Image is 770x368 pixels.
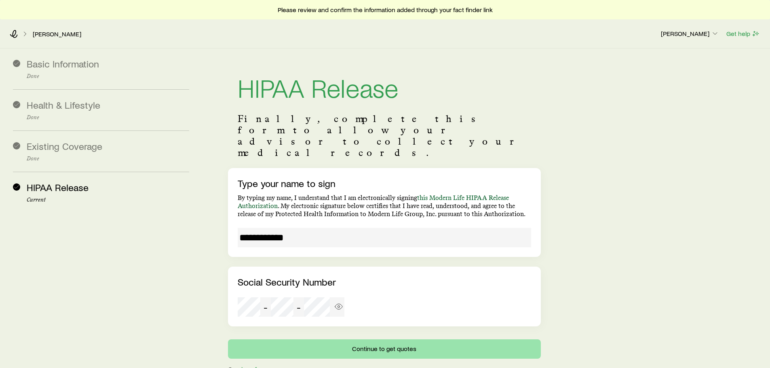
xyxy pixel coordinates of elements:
p: Type your name to sign [238,178,531,189]
button: Get help [726,29,760,38]
p: [PERSON_NAME] [661,29,719,38]
span: HIPAA Release [27,181,89,193]
span: Basic Information [27,58,99,69]
span: - [264,301,268,313]
h1: HIPAA Release [238,74,531,100]
a: this Modern Life HIPAA Release Authorization [238,194,509,210]
button: Continue to get quotes [228,339,540,359]
button: [PERSON_NAME] [660,29,719,39]
span: Existing Coverage [27,140,102,152]
p: Current [27,197,189,203]
span: Please review and confirm the information added through your fact finder link [278,6,493,14]
p: Done [27,156,189,162]
span: Health & Lifestyle [27,99,100,111]
span: - [297,301,301,313]
p: Social Security Number [238,276,531,288]
p: Finally, complete this form to allow your advisor to collect your medical records. [238,113,531,158]
a: [PERSON_NAME] [32,30,82,38]
p: Done [27,114,189,121]
p: By typing my name, I understand that I am electronically signing . My electronic signature below ... [238,194,531,218]
p: Done [27,73,189,80]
